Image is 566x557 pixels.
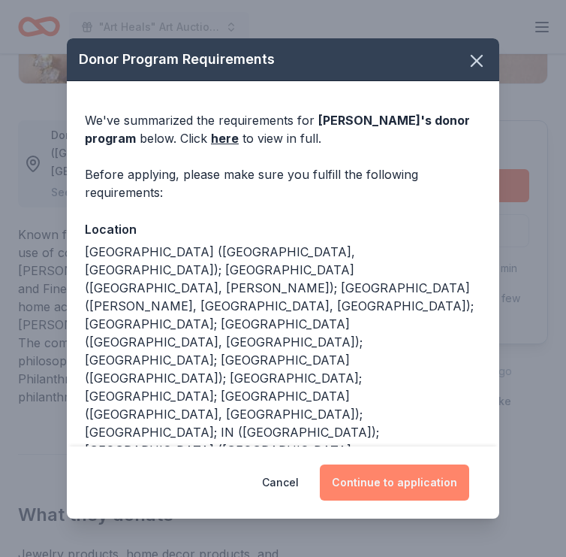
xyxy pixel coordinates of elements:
[320,465,469,501] button: Continue to application
[85,219,481,239] div: Location
[67,38,499,81] div: Donor Program Requirements
[211,129,239,147] a: here
[262,465,299,501] button: Cancel
[85,165,481,201] div: Before applying, please make sure you fulfill the following requirements:
[85,111,481,147] div: We've summarized the requirements for below. Click to view in full.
